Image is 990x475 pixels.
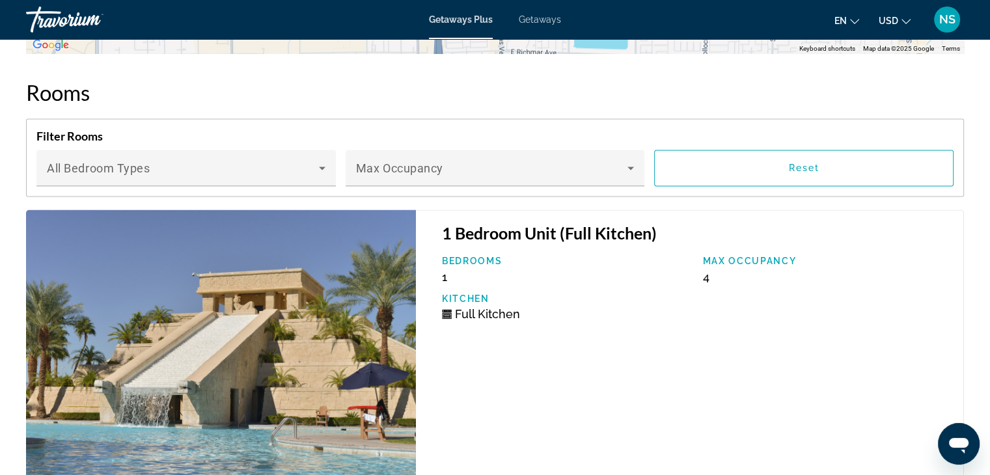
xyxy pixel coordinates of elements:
button: Change currency [879,11,911,30]
a: Travorium [26,3,156,36]
p: Kitchen [442,293,690,304]
button: Reset [654,150,954,186]
span: Full Kitchen [455,307,520,321]
span: Map data ©2025 Google [863,45,934,52]
a: Open this area in Google Maps (opens a new window) [29,36,72,53]
h4: Filter Rooms [36,129,954,143]
h2: Rooms [26,79,964,105]
h3: 1 Bedroom Unit (Full Kitchen) [442,223,950,243]
span: All Bedroom Types [47,161,150,175]
p: Bedrooms [442,256,690,266]
span: 1 [442,270,447,284]
span: NS [939,13,956,26]
a: Terms (opens in new tab) [942,45,960,52]
button: User Menu [930,6,964,33]
a: Getaways [519,14,561,25]
p: Max Occupancy [702,256,950,266]
img: Google [29,36,72,53]
a: Getaways Plus [429,14,493,25]
button: Change language [834,11,859,30]
span: USD [879,16,898,26]
span: Reset [788,163,819,173]
span: en [834,16,847,26]
span: Max Occupancy [356,161,443,175]
iframe: Button to launch messaging window [938,423,980,465]
button: Keyboard shortcuts [799,44,855,53]
span: 4 [702,270,709,284]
